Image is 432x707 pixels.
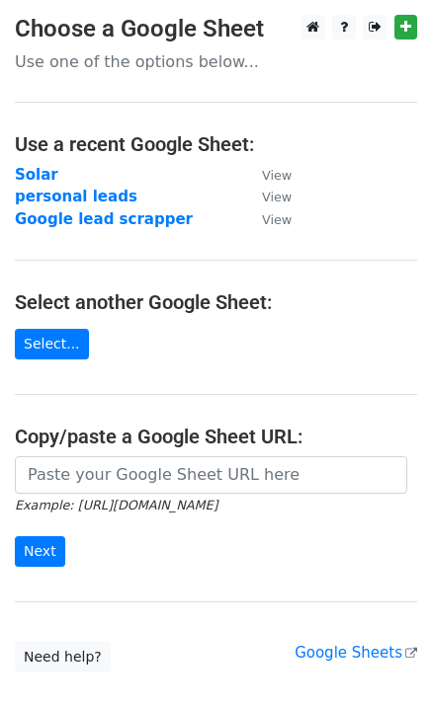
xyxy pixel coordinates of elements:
[15,456,407,494] input: Paste your Google Sheet URL here
[15,290,417,314] h4: Select another Google Sheet:
[15,132,417,156] h4: Use a recent Google Sheet:
[15,536,65,567] input: Next
[15,188,137,205] a: personal leads
[262,190,292,204] small: View
[15,425,417,448] h4: Copy/paste a Google Sheet URL:
[242,188,292,205] a: View
[15,498,217,512] small: Example: [URL][DOMAIN_NAME]
[242,210,292,228] a: View
[15,51,417,72] p: Use one of the options below...
[15,642,111,672] a: Need help?
[295,644,417,662] a: Google Sheets
[242,166,292,184] a: View
[15,15,417,43] h3: Choose a Google Sheet
[333,612,432,707] iframe: Chat Widget
[15,210,193,228] a: Google lead scrapper
[15,329,89,359] a: Select...
[262,212,292,227] small: View
[262,168,292,183] small: View
[15,166,58,184] a: Solar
